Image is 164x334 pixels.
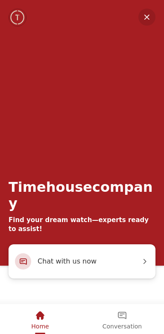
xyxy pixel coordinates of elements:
[81,304,163,333] div: Conversation
[9,9,26,26] img: Company logo
[102,323,142,330] span: Conversation
[9,244,155,278] div: Chat with us now
[38,256,141,267] span: Chat with us now
[9,179,155,211] div: Timehousecompany
[9,216,155,234] div: Find your dream watch—experts ready to assist!
[31,323,49,330] span: Home
[1,304,79,333] div: Home
[138,9,155,26] em: Minimize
